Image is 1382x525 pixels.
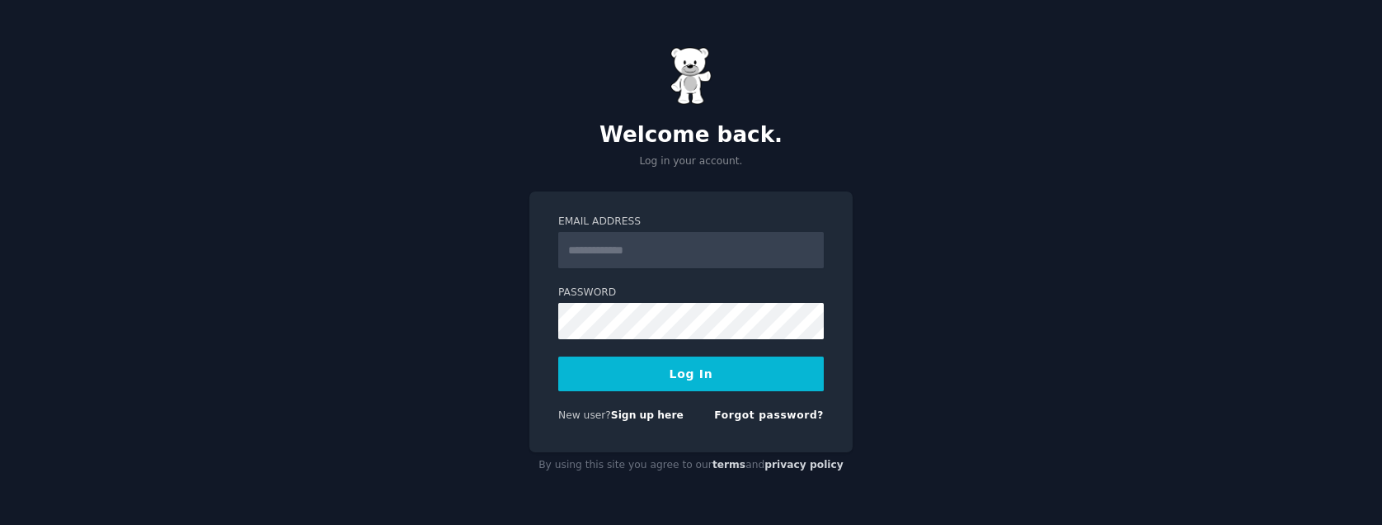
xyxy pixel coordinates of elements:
label: Password [558,286,824,300]
button: Log In [558,357,824,391]
p: Log in your account. [529,154,853,169]
label: Email Address [558,215,824,229]
span: New user? [558,409,611,421]
img: Gummy Bear [670,47,712,105]
div: By using this site you agree to our and [529,452,853,479]
h2: Welcome back. [529,122,853,149]
a: Forgot password? [714,409,824,421]
a: terms [712,459,745,471]
a: Sign up here [611,409,684,421]
a: privacy policy [764,459,844,471]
